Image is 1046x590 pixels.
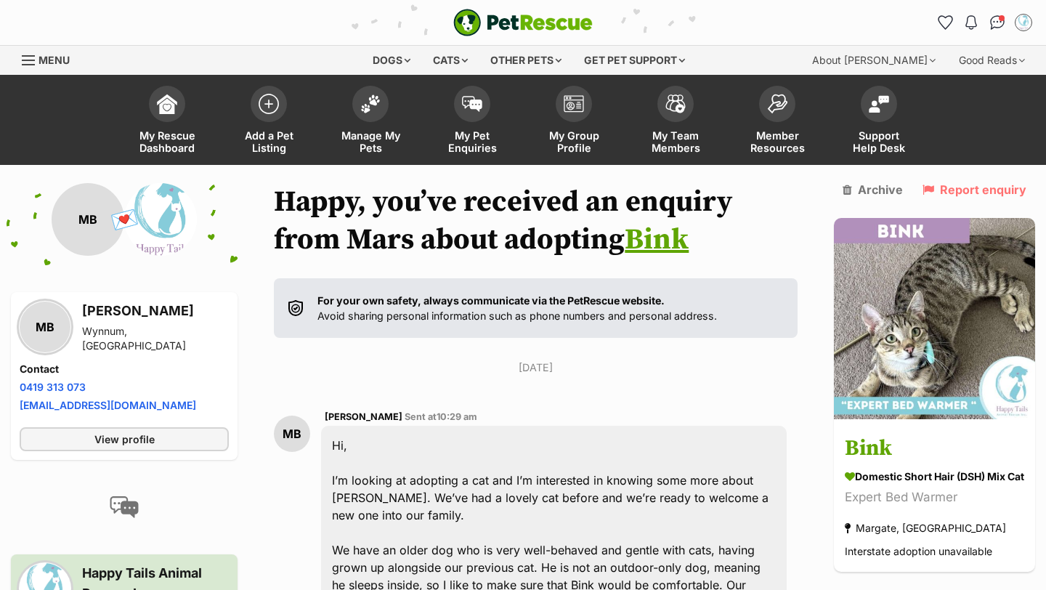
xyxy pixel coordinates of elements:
a: My Rescue Dashboard [116,78,218,165]
a: Member Resources [726,78,828,165]
img: help-desk-icon-fdf02630f3aa405de69fd3d07c3f3aa587a6932b1a1747fa1d2bba05be0121f9.svg [869,95,889,113]
button: My account [1012,11,1035,34]
h3: Bink [845,433,1024,466]
div: Dogs [362,46,421,75]
a: Add a Pet Listing [218,78,320,165]
div: Good Reads [949,46,1035,75]
div: Wynnum, [GEOGRAPHIC_DATA] [82,324,229,353]
div: Get pet support [574,46,695,75]
a: Manage My Pets [320,78,421,165]
span: Interstate adoption unavailable [845,546,992,558]
div: Expert Bed Warmer [845,488,1024,508]
a: Support Help Desk [828,78,930,165]
span: Support Help Desk [846,129,912,154]
img: member-resources-icon-8e73f808a243e03378d46382f2149f9095a855e16c252ad45f914b54edf8863c.svg [767,94,787,113]
img: logo-e224e6f780fb5917bec1dbf3a21bbac754714ae5b6737aabdf751b685950b380.svg [453,9,593,36]
a: View profile [20,427,229,451]
div: About [PERSON_NAME] [802,46,946,75]
img: Happy Tails Animal Rescue Inc. profile pic [124,183,197,256]
span: Menu [38,54,70,66]
span: My Team Members [643,129,708,154]
img: add-pet-listing-icon-0afa8454b4691262ce3f59096e99ab1cd57d4a30225e0717b998d2c9b9846f56.svg [259,94,279,114]
span: Manage My Pets [338,129,403,154]
div: Other pets [480,46,572,75]
span: Member Resources [745,129,810,154]
a: Menu [22,46,80,72]
a: Report enquiry [923,183,1026,196]
div: Cats [423,46,478,75]
span: My Group Profile [541,129,607,154]
strong: For your own safety, always communicate via the PetRescue website. [317,294,665,307]
a: Archive [843,183,903,196]
a: My Group Profile [523,78,625,165]
h3: [PERSON_NAME] [82,301,229,321]
img: Happy Tails profile pic [1016,15,1031,30]
h4: Contact [20,362,229,376]
span: [PERSON_NAME] [325,411,402,422]
a: Favourites [933,11,957,34]
img: Bink [834,218,1035,419]
span: 💌 [108,204,141,235]
button: Notifications [960,11,983,34]
a: My Team Members [625,78,726,165]
span: 10:29 am [437,411,477,422]
img: manage-my-pets-icon-02211641906a0b7f246fdf0571729dbe1e7629f14944591b6c1af311fb30b64b.svg [360,94,381,113]
img: dashboard-icon-eb2f2d2d3e046f16d808141f083e7271f6b2e854fb5c12c21221c1fb7104beca.svg [157,94,177,114]
span: My Pet Enquiries [439,129,505,154]
p: Avoid sharing personal information such as phone numbers and personal address. [317,293,717,324]
div: MB [52,183,124,256]
img: chat-41dd97257d64d25036548639549fe6c8038ab92f7586957e7f3b1b290dea8141.svg [990,15,1005,30]
a: Bink [625,222,689,258]
a: [EMAIL_ADDRESS][DOMAIN_NAME] [20,399,196,411]
img: conversation-icon-4a6f8262b818ee0b60e3300018af0b2d0b884aa5de6e9bcb8d3d4eeb1a70a7c4.svg [110,496,139,518]
a: 0419 313 073 [20,381,86,393]
a: PetRescue [453,9,593,36]
span: My Rescue Dashboard [134,129,200,154]
h1: Happy, you’ve received an enquiry from Mars about adopting [274,183,798,259]
p: [DATE] [274,360,798,375]
a: Conversations [986,11,1009,34]
img: pet-enquiries-icon-7e3ad2cf08bfb03b45e93fb7055b45f3efa6380592205ae92323e6603595dc1f.svg [462,96,482,112]
span: Sent at [405,411,477,422]
a: My Pet Enquiries [421,78,523,165]
div: Margate, [GEOGRAPHIC_DATA] [845,519,1006,538]
div: MB [20,302,70,352]
span: Add a Pet Listing [236,129,301,154]
img: notifications-46538b983faf8c2785f20acdc204bb7945ddae34d4c08c2a6579f10ce5e182be.svg [965,15,977,30]
img: group-profile-icon-3fa3cf56718a62981997c0bc7e787c4b2cf8bcc04b72c1350f741eb67cf2f40e.svg [564,95,584,113]
ul: Account quick links [933,11,1035,34]
img: team-members-icon-5396bd8760b3fe7c0b43da4ab00e1e3bb1a5d9ba89233759b79545d2d3fc5d0d.svg [665,94,686,113]
div: Domestic Short Hair (DSH) Mix Cat [845,469,1024,485]
a: Bink Domestic Short Hair (DSH) Mix Cat Expert Bed Warmer Margate, [GEOGRAPHIC_DATA] Interstate ad... [834,422,1035,573]
span: View profile [94,432,155,447]
div: MB [274,416,310,452]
